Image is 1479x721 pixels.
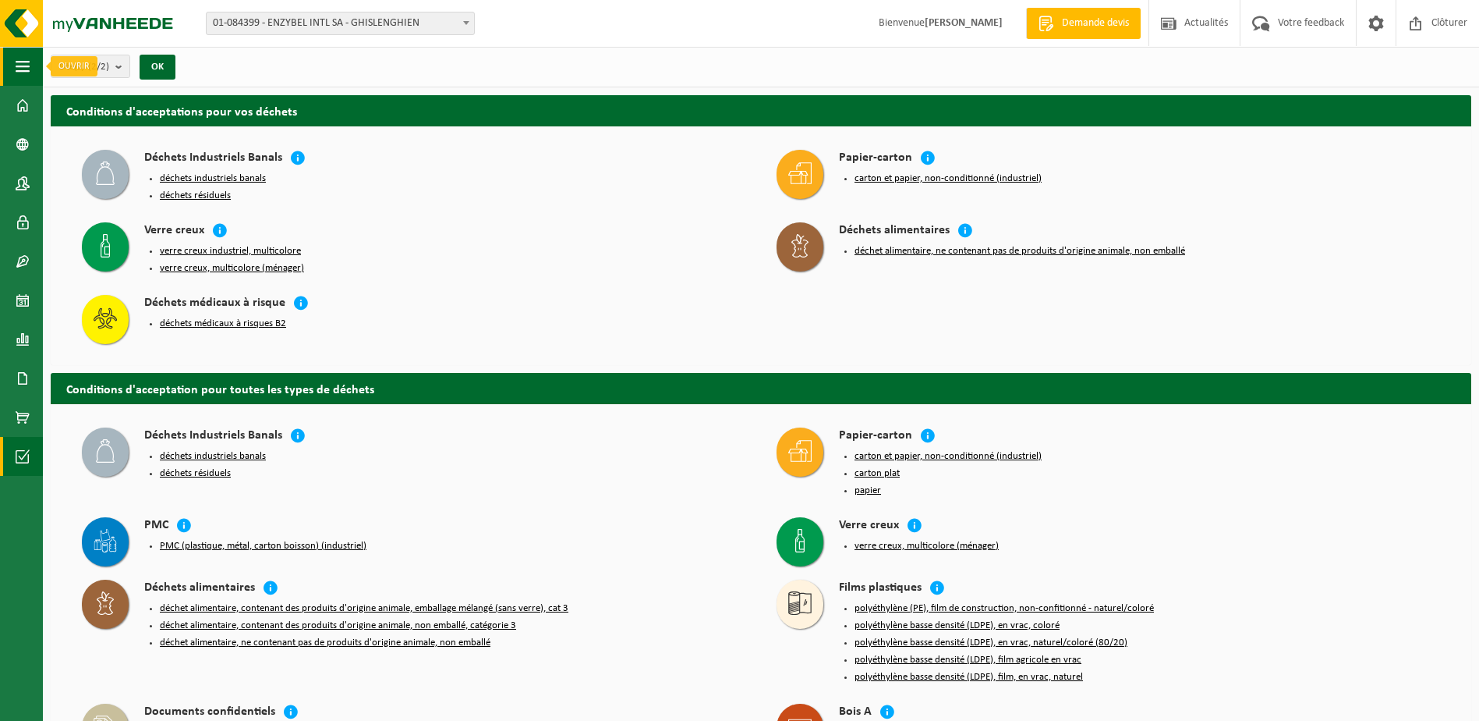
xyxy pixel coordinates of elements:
button: carton plat [854,467,900,480]
button: polyéthylène basse densité (LDPE), film agricole en vrac [854,654,1081,666]
button: verre creux industriel, multicolore [160,245,301,257]
button: Site(s)(2/2) [51,55,130,78]
h2: Conditions d'acceptation pour toutes les types de déchets [51,373,1471,403]
span: 01-084399 - ENZYBEL INTL SA - GHISLENGHIEN [207,12,474,34]
button: déchets résiduels [160,190,231,202]
button: déchets industriels banals [160,450,266,463]
button: déchet alimentaire, ne contenant pas de produits d'origine animale, non emballé [160,637,490,649]
button: polyéthylène (PE), film de construction, non-confitionné - naturel/coloré [854,602,1154,615]
strong: [PERSON_NAME] [925,17,1003,29]
button: carton et papier, non-conditionné (industriel) [854,172,1042,185]
count: (2/2) [88,62,109,72]
button: déchets industriels banals [160,172,266,185]
h4: Papier-carton [839,428,912,446]
h4: Verre creux [144,222,204,240]
h4: Verre creux [839,517,899,535]
h4: Déchets Industriels Banals [144,150,282,168]
h4: Déchets Industriels Banals [144,428,282,446]
button: déchets résiduels [160,467,231,480]
button: déchet alimentaire, contenant des produits d'origine animale, non emballé, catégorie 3 [160,620,516,632]
span: Site(s) [59,55,109,79]
h4: Déchets médicaux à risque [144,295,285,313]
h4: Déchets alimentaires [839,222,950,240]
button: polyéthylène basse densité (LDPE), en vrac, coloré [854,620,1060,632]
button: déchet alimentaire, contenant des produits d'origine animale, emballage mélangé (sans verre), cat 3 [160,602,568,615]
h4: Papier-carton [839,150,912,168]
h4: PMC [144,517,168,535]
button: polyéthylène basse densité (LDPE), en vrac, naturel/coloré (80/20) [854,637,1127,649]
button: verre creux, multicolore (ménager) [160,262,304,275]
span: 01-084399 - ENZYBEL INTL SA - GHISLENGHIEN [206,12,475,35]
button: PMC (plastique, métal, carton boisson) (industriel) [160,540,366,552]
button: déchets médicaux à risques B2 [160,318,286,330]
button: OK [140,55,175,80]
h4: Déchets alimentaires [144,580,255,598]
button: verre creux, multicolore (ménager) [854,540,999,552]
h2: Conditions d'acceptations pour vos déchets [51,95,1471,126]
a: Demande devis [1026,8,1141,39]
button: déchet alimentaire, ne contenant pas de produits d'origine animale, non emballé [854,245,1185,257]
button: carton et papier, non-conditionné (industriel) [854,450,1042,463]
span: Demande devis [1058,16,1133,31]
h4: Films plastiques [839,580,922,598]
button: polyéthylène basse densité (LDPE), film, en vrac, naturel [854,671,1083,684]
button: papier [854,485,881,497]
